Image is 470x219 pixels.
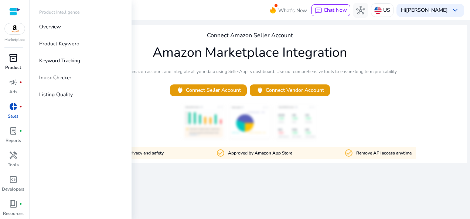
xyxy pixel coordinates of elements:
[8,161,19,168] p: Tools
[39,9,79,15] p: Product Intelligence
[216,149,225,157] mat-icon: check_circle_outline
[344,149,353,157] mat-icon: check_circle_outline
[3,210,24,217] p: Resources
[19,202,22,205] span: fiber_manual_record
[153,45,347,60] h1: Amazon Marketplace Integration
[278,4,307,17] span: What's New
[9,53,18,62] span: inventory_2
[324,7,347,14] span: Chat Now
[401,8,448,13] p: Hi
[256,86,264,94] span: power
[176,86,184,94] span: power
[39,40,79,48] p: Product Keyword
[103,68,397,75] p: Connect your amazon account and integrate all your data using SellerApp' s dashboard. Use our com...
[9,175,18,184] span: code_blocks
[39,91,73,98] p: Listing Quality
[228,150,292,157] p: Approved by Amazon App Store
[315,7,322,14] span: chat
[207,32,293,39] h4: Connect Amazon Seller Account
[311,4,350,16] button: chatChat Now
[2,186,24,192] p: Developers
[406,7,448,14] b: [PERSON_NAME]
[6,137,21,144] p: Reports
[4,37,25,43] p: Marketplace
[100,150,164,157] p: Ensuring data privacy and safety
[8,113,18,119] p: Sales
[356,6,365,15] span: hub
[374,7,382,14] img: us.svg
[383,4,390,17] p: US
[250,84,330,96] button: powerConnect Vendor Account
[19,129,22,132] span: fiber_manual_record
[356,150,412,157] p: Remove API access anytime
[9,126,18,135] span: lab_profile
[9,78,18,87] span: campaign
[256,86,324,94] span: Connect Vendor Account
[39,74,71,81] p: Index Checker
[5,64,21,71] p: Product
[9,199,18,208] span: book_4
[353,3,368,18] button: hub
[9,151,18,160] span: handyman
[39,57,80,65] p: Keyword Tracking
[451,6,460,15] span: keyboard_arrow_down
[19,81,22,84] span: fiber_manual_record
[170,84,247,96] button: powerConnect Seller Account
[9,88,17,95] p: Ads
[9,102,18,111] span: donut_small
[176,86,241,94] span: Connect Seller Account
[39,23,61,31] p: Overview
[19,105,22,108] span: fiber_manual_record
[5,23,25,34] img: amazon.svg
